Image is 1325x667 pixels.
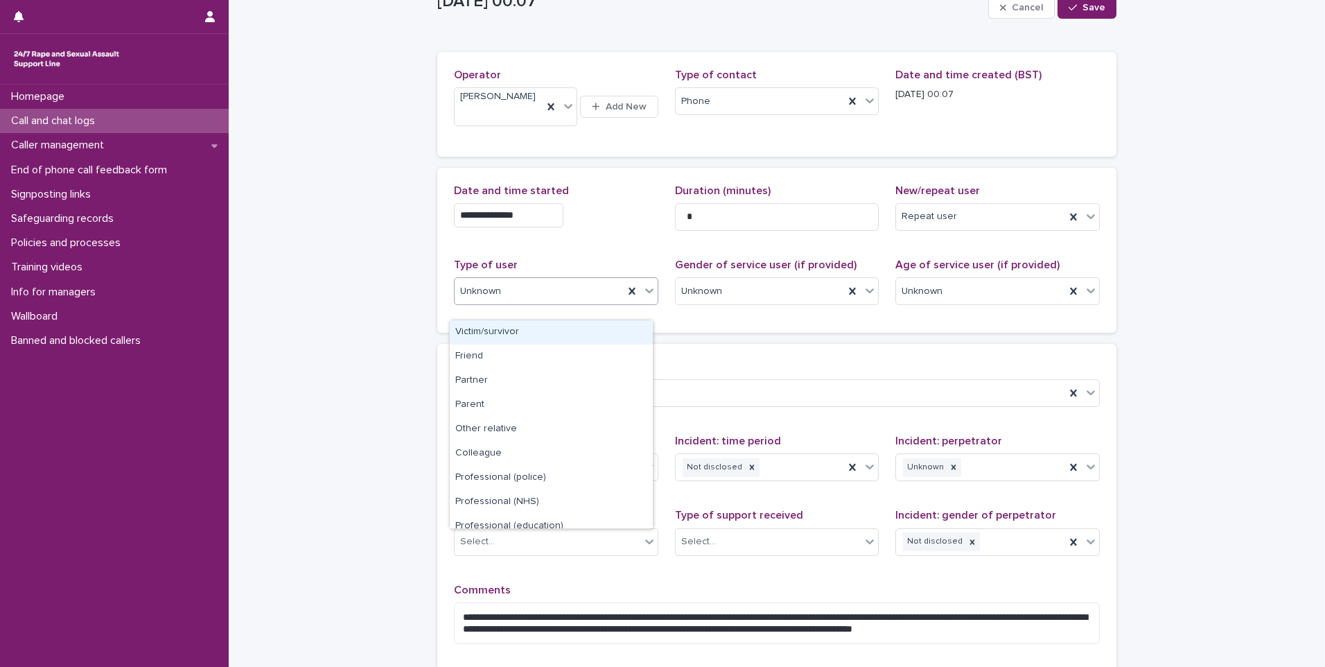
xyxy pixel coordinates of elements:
[450,320,653,345] div: Victim/survivor
[460,89,536,104] span: [PERSON_NAME]
[450,490,653,514] div: Professional (NHS)
[606,102,647,112] span: Add New
[902,284,942,299] span: Unknown
[675,185,771,196] span: Duration (minutes)
[6,286,107,299] p: Info for managers
[895,259,1060,270] span: Age of service user (if provided)
[6,139,115,152] p: Caller management
[580,96,658,118] button: Add New
[895,69,1042,80] span: Date and time created (BST)
[450,442,653,466] div: Colleague
[6,188,102,201] p: Signposting links
[683,458,744,477] div: Not disclosed
[450,369,653,393] div: Partner
[454,584,511,596] span: Comments
[11,45,122,73] img: rhQMoQhaT3yELyF149Cw
[450,466,653,490] div: Professional (police)
[6,164,178,177] p: End of phone call feedback form
[895,435,1002,447] span: Incident: perpetrator
[1012,3,1043,12] span: Cancel
[450,417,653,442] div: Other relative
[460,535,495,549] div: Select...
[895,185,980,196] span: New/repeat user
[903,532,965,551] div: Not disclosed
[450,393,653,417] div: Parent
[903,458,946,477] div: Unknown
[454,259,518,270] span: Type of user
[454,69,501,80] span: Operator
[675,69,757,80] span: Type of contact
[6,114,106,128] p: Call and chat logs
[6,310,69,323] p: Wallboard
[6,212,125,225] p: Safeguarding records
[450,345,653,369] div: Friend
[895,87,1100,102] p: [DATE] 00:07
[6,90,76,103] p: Homepage
[6,334,152,347] p: Banned and blocked callers
[681,284,722,299] span: Unknown
[1082,3,1105,12] span: Save
[6,236,132,250] p: Policies and processes
[460,284,501,299] span: Unknown
[895,510,1056,521] span: Incident: gender of perpetrator
[675,259,857,270] span: Gender of service user (if provided)
[675,435,781,447] span: Incident: time period
[6,261,94,274] p: Training videos
[902,209,957,224] span: Repeat user
[450,514,653,539] div: Professional (education)
[675,510,803,521] span: Type of support received
[681,535,716,549] div: Select...
[681,94,710,109] span: Phone
[454,185,569,196] span: Date and time started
